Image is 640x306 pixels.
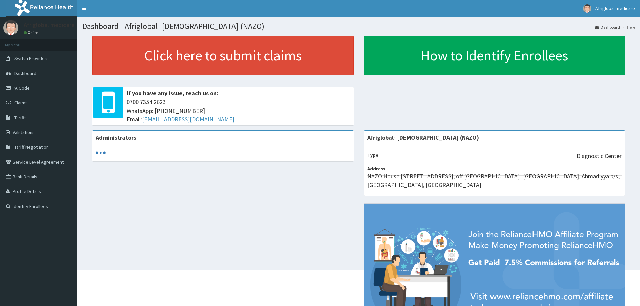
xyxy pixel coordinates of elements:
[14,144,49,150] span: Tariff Negotiation
[367,166,385,172] b: Address
[14,100,28,106] span: Claims
[92,36,354,75] a: Click here to submit claims
[3,20,18,35] img: User Image
[14,115,27,121] span: Tariffs
[96,148,106,158] svg: audio-loading
[577,151,622,160] p: Diagnostic Center
[595,24,620,30] a: Dashboard
[367,172,622,189] p: NAZO House [STREET_ADDRESS], off [GEOGRAPHIC_DATA]- [GEOGRAPHIC_DATA], Ahmadiyya b/s, [GEOGRAPHIC...
[595,5,635,11] span: Afriglobal medicare
[24,22,75,28] p: Afriglobal medicare
[583,4,591,13] img: User Image
[127,98,350,124] span: 0700 7354 2623 WhatsApp: [PHONE_NUMBER] Email:
[367,152,378,158] b: Type
[142,115,234,123] a: [EMAIL_ADDRESS][DOMAIN_NAME]
[364,36,625,75] a: How to Identify Enrollees
[367,134,479,141] strong: Afriglobal- [DEMOGRAPHIC_DATA] (NAZO)
[24,30,40,35] a: Online
[621,24,635,30] li: Here
[82,22,635,31] h1: Dashboard - Afriglobal- [DEMOGRAPHIC_DATA] (NAZO)
[14,55,49,61] span: Switch Providers
[96,134,136,141] b: Administrators
[127,89,218,97] b: If you have any issue, reach us on:
[14,70,36,76] span: Dashboard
